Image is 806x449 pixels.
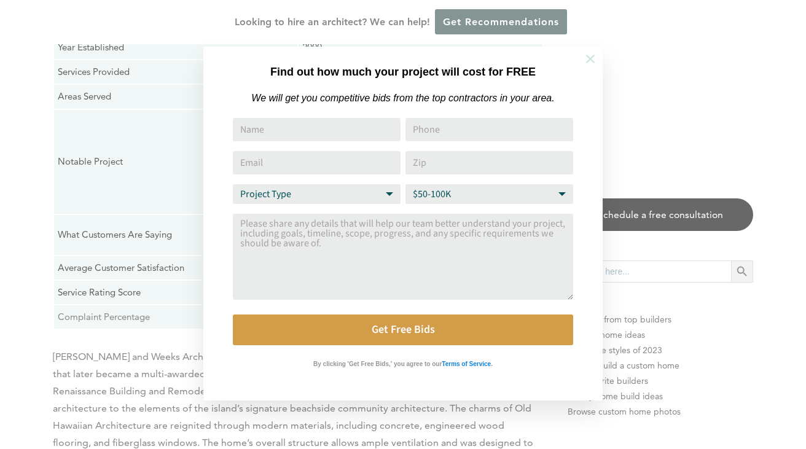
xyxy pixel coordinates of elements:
button: Get Free Bids [233,314,573,345]
button: Close [569,37,612,80]
select: Budget Range [405,184,573,204]
em: We will get you competitive bids from the top contractors in your area. [251,93,554,103]
select: Project Type [233,184,401,204]
input: Zip [405,151,573,174]
input: Name [233,118,401,141]
textarea: Comment or Message [233,214,573,300]
strong: Find out how much your project will cost for FREE [270,66,536,78]
input: Phone [405,118,573,141]
input: Email Address [233,151,401,174]
strong: Terms of Service [442,361,491,367]
strong: . [491,361,493,367]
strong: By clicking 'Get Free Bids,' you agree to our [313,361,442,367]
a: Terms of Service [442,357,491,368]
